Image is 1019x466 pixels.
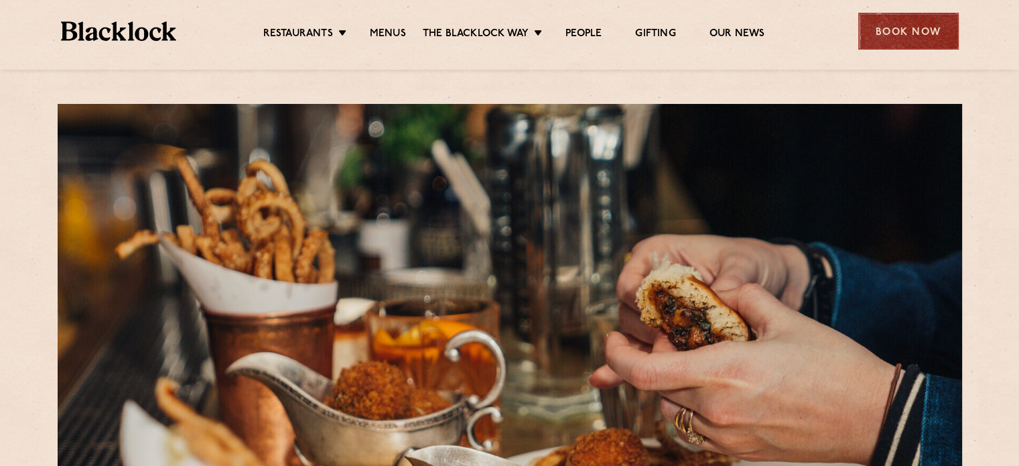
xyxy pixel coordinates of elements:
[565,27,602,42] a: People
[423,27,529,42] a: The Blacklock Way
[263,27,333,42] a: Restaurants
[709,27,765,42] a: Our News
[635,27,675,42] a: Gifting
[370,27,406,42] a: Menus
[61,21,177,41] img: BL_Textured_Logo-footer-cropped.svg
[858,13,959,50] div: Book Now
